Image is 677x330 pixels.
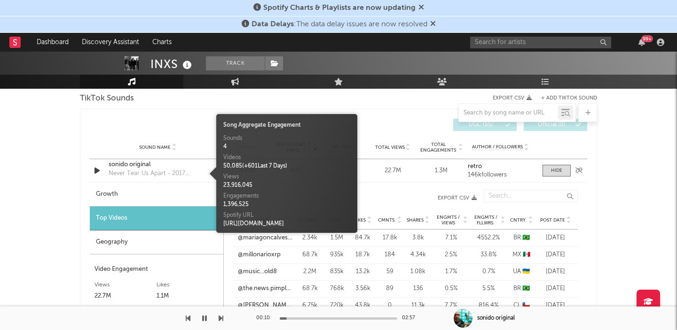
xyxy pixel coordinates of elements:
[223,200,350,209] div: 1,396,525
[80,93,134,104] span: TikTok Sounds
[352,250,373,260] div: 18.7k
[352,267,373,276] div: 13.2k
[434,250,467,260] div: 2.5 %
[298,301,322,310] div: 6.75k
[510,284,533,293] div: BR
[378,250,401,260] div: 184
[418,4,424,12] span: Dismiss
[468,172,533,178] div: 146k followers
[298,250,322,260] div: 68.7k
[223,162,350,170] div: 50,085 ( + 601 Last 7 Days)
[434,301,467,310] div: 7.7 %
[223,192,350,200] div: Engagements
[493,95,532,101] button: Export CSV
[75,33,146,52] a: Discovery Assistant
[223,181,350,190] div: 23,916,045
[510,250,533,260] div: MX
[430,21,436,28] span: Dismiss
[109,160,207,169] a: sonido original
[238,284,293,293] a: @the.news.pimple.times
[30,33,75,52] a: Dashboard
[238,267,277,276] a: @music...old8
[510,267,533,276] div: UA
[378,233,401,243] div: 17.8k
[298,267,322,276] div: 2.2M
[252,21,427,28] span: : The data delay issues are now resolved
[263,4,416,12] span: Spotify Charts & Playlists are now updating
[238,301,293,310] a: @[PERSON_NAME].mtnodm
[538,233,573,243] div: [DATE]
[419,166,463,176] div: 1.3M
[459,122,503,128] span: UGC ( 55 )
[538,250,573,260] div: [DATE]
[157,305,219,316] div: Shares
[90,207,223,230] div: Top Videos
[223,134,350,143] div: Sounds
[252,21,294,28] span: Data Delays
[94,279,157,291] div: Views
[223,143,350,151] div: 4
[406,233,430,243] div: 3.8k
[434,267,467,276] div: 1.7 %
[223,211,350,220] div: Spotify URL
[407,217,424,223] span: Shares
[402,313,421,324] div: 02:57
[540,217,565,223] span: Post Date
[326,250,347,260] div: 935k
[538,301,573,310] div: [DATE]
[157,291,219,302] div: 1.1M
[352,233,373,243] div: 84.7k
[326,267,347,276] div: 835k
[459,109,558,117] input: Search by song name or URL
[472,250,505,260] div: 33.8 %
[477,314,515,322] div: sonido original
[522,235,530,241] span: 🇧🇷
[472,267,505,276] div: 0.7 %
[468,163,482,169] strong: retro
[206,56,265,70] button: Track
[484,190,578,203] input: Search...
[434,215,462,226] span: Engmts / Views
[326,284,347,293] div: 768k
[472,284,505,293] div: 5.5 %
[90,183,223,207] div: Growth
[641,35,653,42] div: 99 +
[510,233,533,243] div: BR
[223,153,350,162] div: Videos
[406,267,430,276] div: 1.08k
[375,145,405,150] span: Total Views
[472,144,523,150] span: Author / Followers
[524,119,587,131] button: Official(0)
[139,145,171,150] span: Sound Name
[472,233,505,243] div: 4552.2 %
[378,301,401,310] div: 0
[109,169,207,178] div: Never Tear Us Apart - 2017 Remaster
[157,279,219,291] div: Likes
[223,173,350,181] div: Views
[378,217,396,223] span: Cmnts.
[522,285,530,292] span: 🇧🇷
[354,217,366,223] span: Likes
[470,37,611,48] input: Search for artists
[510,217,527,223] span: Cntry.
[468,163,533,170] a: retro
[532,96,597,101] button: + Add TikTok Sound
[326,301,347,310] div: 720k
[223,221,284,227] a: [URL][DOMAIN_NAME]
[256,313,275,324] div: 00:10
[223,121,350,130] div: Song Aggregate Engagement
[406,284,430,293] div: 136
[541,96,597,101] button: + Add TikTok Sound
[538,267,573,276] div: [DATE]
[453,119,517,131] button: UGC(55)
[90,230,223,254] div: Geography
[472,301,505,310] div: 816.4 %
[434,233,467,243] div: 7.1 %
[94,305,157,316] div: Comments
[406,301,430,310] div: 11.3k
[522,302,530,308] span: 🇨🇱
[298,233,322,243] div: 2.34k
[352,284,373,293] div: 3.56k
[238,233,293,243] a: @mariagoncalves8373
